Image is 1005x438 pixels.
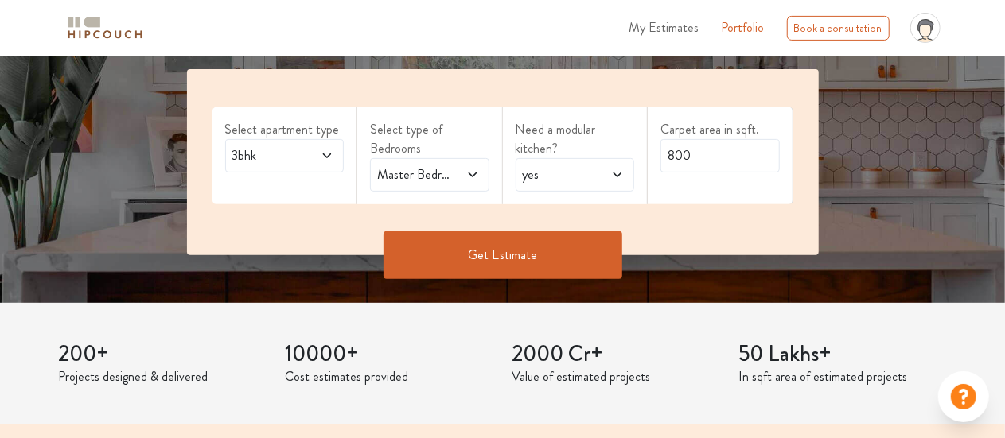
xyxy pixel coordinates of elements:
[286,341,493,368] h3: 10000+
[722,18,765,37] a: Portfolio
[225,120,345,139] label: Select apartment type
[286,367,493,386] p: Cost estimates provided
[739,367,947,386] p: In sqft area of estimated projects
[512,341,720,368] h3: 2000 Cr+
[384,231,622,279] button: Get Estimate
[229,146,308,165] span: 3bhk
[629,18,699,37] span: My Estimates
[520,165,598,184] span: yes
[660,139,780,172] input: Enter area sqft
[512,367,720,386] p: Value of estimated projects
[516,120,635,158] label: Need a modular kitchen?
[59,367,267,386] p: Projects designed & delivered
[59,341,267,368] h3: 200+
[374,165,453,184] span: Master Bedroom,Kids Room 1,Guest
[370,120,489,158] label: Select type of Bedrooms
[65,10,145,46] span: logo-horizontal.svg
[65,14,145,42] img: logo-horizontal.svg
[660,120,780,139] label: Carpet area in sqft.
[739,341,947,368] h3: 50 Lakhs+
[787,16,890,41] div: Book a consultation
